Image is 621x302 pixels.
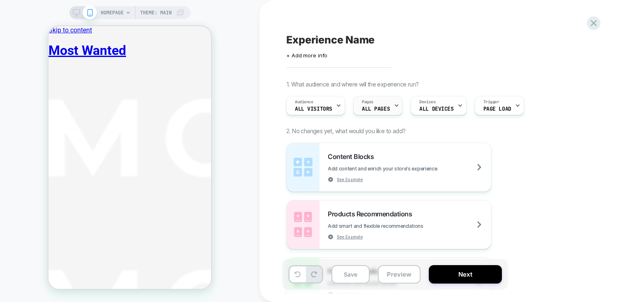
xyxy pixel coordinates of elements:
span: All Visitors [295,106,332,112]
span: Experience Name [286,34,375,46]
span: HOMEPAGE [101,6,124,19]
span: + Add more info [286,52,327,59]
span: See Example [337,234,363,240]
span: Pages [362,99,373,105]
span: Audience [295,99,313,105]
button: Save [331,265,370,284]
span: Content Blocks [328,152,378,161]
span: Page Load [483,106,511,112]
span: See Example [337,177,363,182]
span: ALL PAGES [362,106,390,112]
span: Products Recommendations [328,210,416,218]
span: 2. No changes yet, what would you like to add? [286,127,405,134]
span: Add content and enrich your store's experience [328,166,478,172]
span: Devices [419,99,435,105]
span: 1. What audience and where will the experience run? [286,81,419,88]
button: Preview [378,265,421,284]
span: Add smart and flexible recommendations [328,223,465,229]
span: Trigger [483,99,499,105]
span: Theme: MAIN [140,6,172,19]
span: ALL DEVICES [419,106,453,112]
button: Next [429,265,502,284]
